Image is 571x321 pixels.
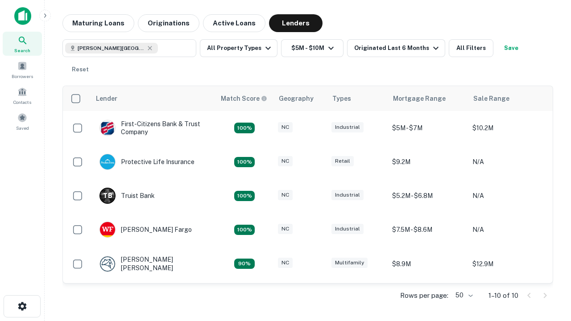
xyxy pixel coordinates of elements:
[388,281,468,315] td: $6.2M
[278,122,293,132] div: NC
[388,213,468,247] td: $7.5M - $8.6M
[3,58,42,82] a: Borrowers
[221,94,265,103] h6: Match Score
[273,86,327,111] th: Geography
[331,258,368,268] div: Multifamily
[16,124,29,132] span: Saved
[331,190,364,200] div: Industrial
[279,93,314,104] div: Geography
[99,255,207,272] div: [PERSON_NAME] [PERSON_NAME]
[468,247,548,280] td: $12.9M
[3,32,42,56] a: Search
[99,120,207,136] div: First-citizens Bank & Trust Company
[215,86,273,111] th: Capitalize uses an advanced AI algorithm to match your search with the best lender. The match sco...
[388,86,468,111] th: Mortgage Range
[468,145,548,179] td: N/A
[96,93,117,104] div: Lender
[3,109,42,133] a: Saved
[354,43,441,53] div: Originated Last 6 Months
[100,222,115,237] img: picture
[234,123,255,133] div: Matching Properties: 2, hasApolloMatch: undefined
[468,111,548,145] td: $10.2M
[62,14,134,32] button: Maturing Loans
[100,154,115,169] img: picture
[388,145,468,179] td: $9.2M
[468,281,548,315] td: N/A
[278,190,293,200] div: NC
[332,93,351,104] div: Types
[203,14,265,32] button: Active Loans
[393,93,446,104] div: Mortgage Range
[449,39,493,57] button: All Filters
[221,94,267,103] div: Capitalize uses an advanced AI algorithm to match your search with the best lender. The match sco...
[234,259,255,269] div: Matching Properties: 1, hasApolloMatch: undefined
[91,86,215,111] th: Lender
[12,73,33,80] span: Borrowers
[497,39,525,57] button: Save your search to get updates of matches that match your search criteria.
[331,156,354,166] div: Retail
[331,224,364,234] div: Industrial
[388,247,468,280] td: $8.9M
[13,99,31,106] span: Contacts
[103,191,112,201] p: T B
[234,157,255,168] div: Matching Properties: 2, hasApolloMatch: undefined
[452,289,474,302] div: 50
[281,39,343,57] button: $5M - $10M
[269,14,323,32] button: Lenders
[100,256,115,272] img: picture
[234,191,255,202] div: Matching Properties: 3, hasApolloMatch: undefined
[468,213,548,247] td: N/A
[327,86,388,111] th: Types
[331,122,364,132] div: Industrial
[278,156,293,166] div: NC
[3,83,42,107] a: Contacts
[388,179,468,213] td: $5.2M - $6.8M
[347,39,445,57] button: Originated Last 6 Months
[14,47,30,54] span: Search
[488,290,518,301] p: 1–10 of 10
[78,44,145,52] span: [PERSON_NAME][GEOGRAPHIC_DATA], [GEOGRAPHIC_DATA]
[99,154,194,170] div: Protective Life Insurance
[234,225,255,235] div: Matching Properties: 2, hasApolloMatch: undefined
[400,290,448,301] p: Rows per page:
[468,86,548,111] th: Sale Range
[14,7,31,25] img: capitalize-icon.png
[99,222,192,238] div: [PERSON_NAME] Fargo
[99,188,155,204] div: Truist Bank
[388,111,468,145] td: $5M - $7M
[278,258,293,268] div: NC
[100,120,115,136] img: picture
[200,39,277,57] button: All Property Types
[473,93,509,104] div: Sale Range
[138,14,199,32] button: Originations
[468,179,548,213] td: N/A
[278,224,293,234] div: NC
[66,61,95,78] button: Reset
[526,250,571,292] iframe: Chat Widget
